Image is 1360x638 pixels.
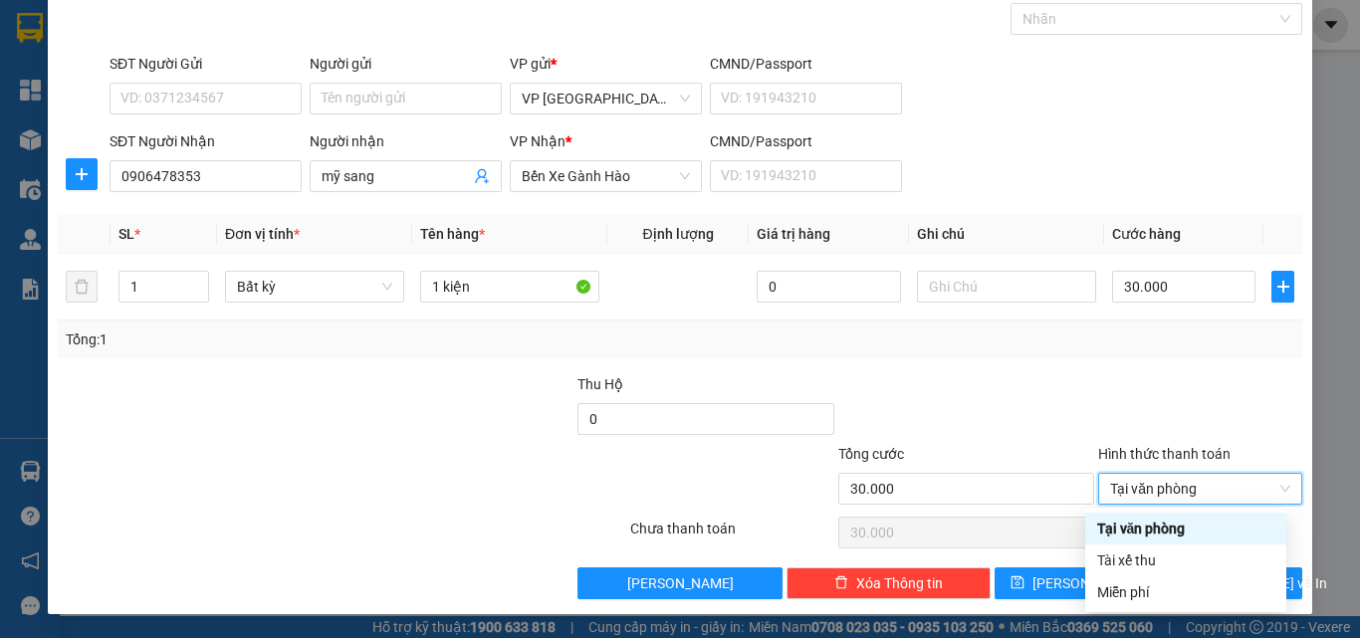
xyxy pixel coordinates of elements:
span: Tên hàng [420,226,485,242]
span: delete [834,575,848,591]
span: Đơn vị tính [225,226,300,242]
span: Bến Xe Gành Hào [522,161,690,191]
span: VP Nhận [510,133,566,149]
div: CMND/Passport [710,53,902,75]
span: save [1011,575,1024,591]
div: SĐT Người Gửi [110,53,302,75]
button: deleteXóa Thông tin [787,567,991,599]
span: Tại văn phòng [1110,474,1290,504]
input: 0 [757,271,900,303]
button: plus [66,158,98,190]
span: [PERSON_NAME] [1032,572,1139,594]
span: Thu Hộ [577,376,623,392]
span: [PERSON_NAME] [627,572,734,594]
div: Người gửi [310,53,502,75]
span: Cước hàng [1112,226,1181,242]
span: printer [1166,575,1180,591]
div: VP gửi [510,53,702,75]
button: printer[PERSON_NAME] và In [1150,567,1302,599]
th: Ghi chú [909,215,1104,254]
button: [PERSON_NAME] [577,567,782,599]
span: [PERSON_NAME] và In [1188,572,1327,594]
span: Xóa Thông tin [856,572,943,594]
button: save[PERSON_NAME] [995,567,1147,599]
input: VD: Bàn, Ghế [420,271,599,303]
span: Định lượng [642,226,713,242]
span: plus [67,166,97,182]
span: Bất kỳ [237,272,392,302]
span: Tổng cước [838,446,904,462]
div: SĐT Người Nhận [110,130,302,152]
div: Tổng: 1 [66,328,527,350]
button: delete [66,271,98,303]
span: VP Sài Gòn [522,84,690,113]
span: SL [118,226,134,242]
span: plus [1272,279,1293,295]
span: user-add [474,168,490,184]
div: CMND/Passport [710,130,902,152]
label: Hình thức thanh toán [1098,446,1231,462]
button: plus [1271,271,1294,303]
span: Giá trị hàng [757,226,830,242]
div: Người nhận [310,130,502,152]
input: Ghi Chú [917,271,1096,303]
div: Chưa thanh toán [628,518,836,552]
